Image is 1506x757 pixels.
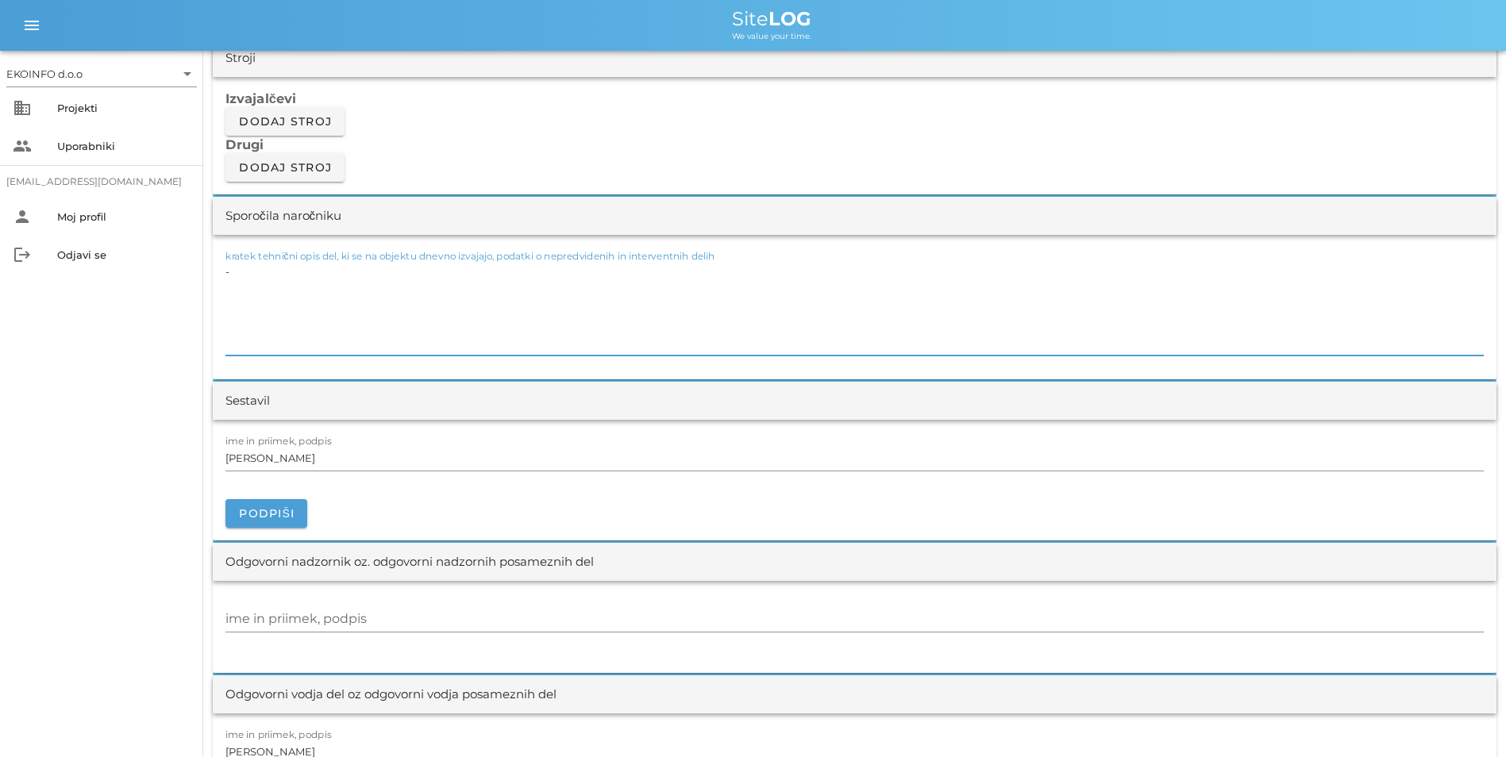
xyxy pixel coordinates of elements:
div: Projekti [57,102,191,114]
div: EKOINFO d.o.o [6,61,197,86]
label: kratek tehnični opis del, ki se na objektu dnevno izvajajo, podatki o nepredvidenih in interventn... [225,251,715,263]
div: Odjavi se [57,248,191,261]
i: menu [22,16,41,35]
iframe: Chat Widget [1279,586,1506,757]
h3: Drugi [225,136,1484,153]
span: Dodaj stroj [238,160,332,175]
i: logout [13,245,32,264]
div: Odgovorni nadzornik oz. odgovorni nadzornih posameznih del [225,553,594,571]
label: ime in priimek, podpis [225,436,332,448]
div: Uporabniki [57,140,191,152]
span: Podpiši [238,506,295,521]
span: We value your time. [732,31,811,41]
div: Sestavil [225,392,270,410]
i: arrow_drop_down [178,64,197,83]
div: Pripomoček za klepet [1279,586,1506,757]
label: ime in priimek, podpis [225,729,332,741]
span: Site [732,7,811,30]
h3: Izvajalčevi [225,90,1484,107]
button: Dodaj stroj [225,153,345,182]
b: LOG [768,7,811,30]
i: people [13,136,32,156]
div: Sporočila naročniku [225,207,341,225]
span: Dodaj stroj [238,114,332,129]
div: Odgovorni vodja del oz odgovorni vodja posameznih del [225,686,557,704]
button: Dodaj stroj [225,107,345,136]
div: Stroji [225,49,256,67]
div: Moj profil [57,210,191,223]
i: person [13,207,32,226]
div: EKOINFO d.o.o [6,67,83,81]
button: Podpiši [225,499,307,528]
i: business [13,98,32,117]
